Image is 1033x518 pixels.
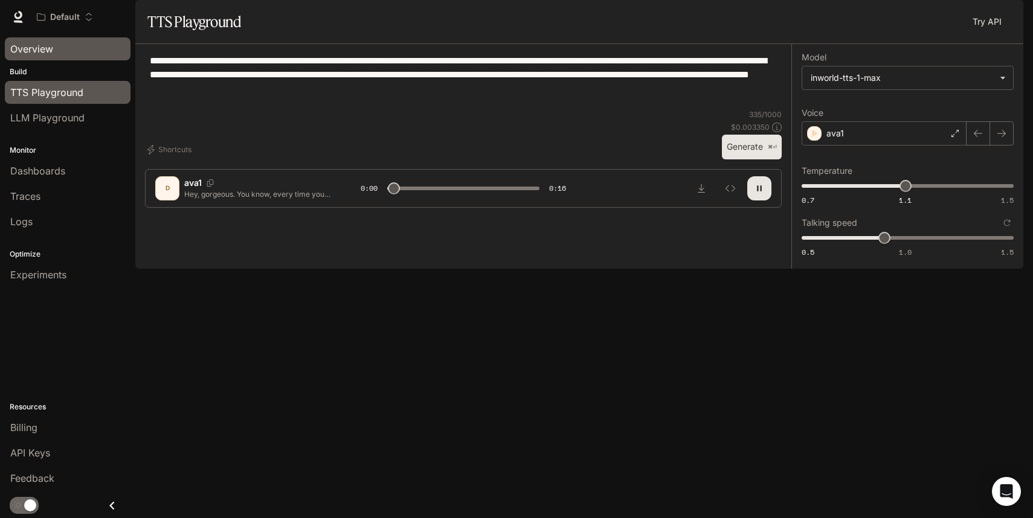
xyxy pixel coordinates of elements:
span: 0:16 [549,182,566,194]
div: Open Intercom Messenger [992,477,1021,506]
div: inworld-tts-1-max [802,66,1013,89]
p: Hey, gorgeous. You know, every time you walk in, it feels like I’m being pulled out of a shadow a... [184,189,332,199]
div: D [158,179,177,198]
button: Reset to default [1000,216,1014,229]
button: Copy Voice ID [202,179,219,187]
button: Download audio [689,176,713,200]
p: ava1 [826,127,844,139]
p: Model [802,53,826,62]
p: 335 / 1000 [749,109,782,120]
span: 0:00 [361,182,378,194]
p: Voice [802,109,823,117]
button: Inspect [718,176,742,200]
p: Talking speed [802,219,857,227]
button: Open workspace menu [31,5,98,29]
button: Generate⌘⏎ [722,135,782,159]
p: $ 0.003350 [731,122,770,132]
span: 1.0 [899,247,912,257]
p: Temperature [802,167,852,175]
span: 1.5 [1001,247,1014,257]
span: 1.1 [899,195,912,205]
div: inworld-tts-1-max [811,72,994,84]
p: ⌘⏎ [768,144,777,151]
a: Try API [968,10,1006,34]
span: 1.5 [1001,195,1014,205]
span: 0.5 [802,247,814,257]
h1: TTS Playground [147,10,241,34]
span: 0.7 [802,195,814,205]
p: ava1 [184,177,202,189]
button: Shortcuts [145,140,196,159]
p: Default [50,12,80,22]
